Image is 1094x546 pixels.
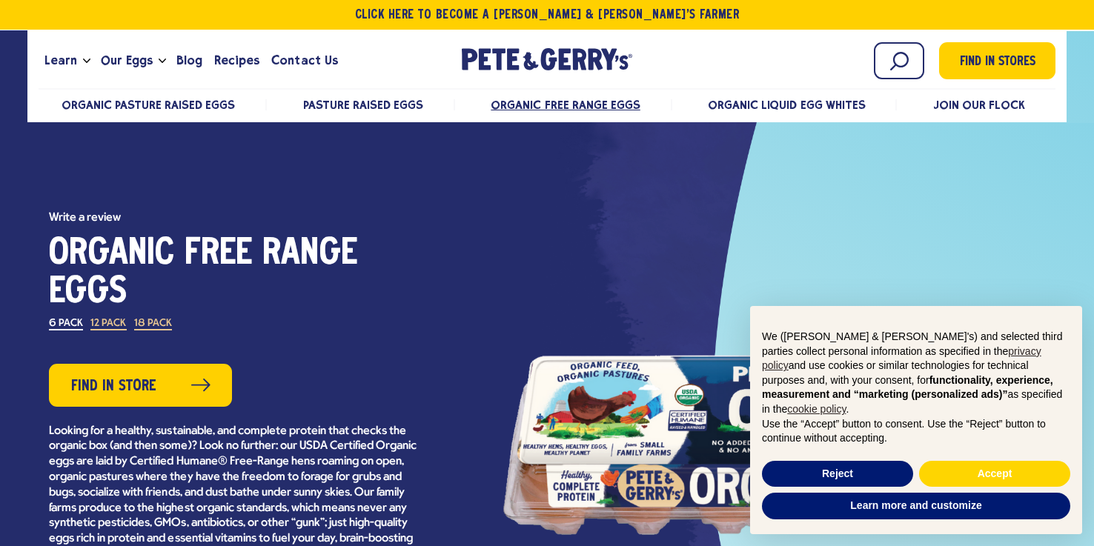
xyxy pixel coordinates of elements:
button: Open the dropdown menu for Learn [83,59,90,64]
nav: desktop product menu [39,88,1055,120]
a: Contact Us [265,41,343,81]
button: Write a Review (opens pop-up) [49,212,121,224]
p: We ([PERSON_NAME] & [PERSON_NAME]'s) and selected third parties collect personal information as s... [762,330,1070,417]
a: Blog [170,41,208,81]
a: Our Eggs [95,41,159,81]
p: Use the “Accept” button to consent. Use the “Reject” button to continue without accepting. [762,417,1070,446]
button: Open the dropdown menu for Our Eggs [159,59,166,64]
a: Pasture Raised Eggs [303,98,423,112]
button: Reject [762,461,913,487]
input: Search [874,42,924,79]
a: Find in Stores [939,42,1055,79]
span: Our Eggs [101,51,153,70]
a: Learn [39,41,83,81]
span: Recipes [214,51,259,70]
button: Accept [919,461,1070,487]
span: Learn [44,51,77,70]
span: Find in Store [71,375,156,398]
span: Find in Stores [960,53,1035,73]
label: 6 Pack [49,319,83,330]
a: Find in Store [49,364,232,407]
a: 4.7 out of 5 stars. Read reviews for average rating value is 4.7 of 5. Read 2336 Reviews Same pag... [49,212,420,224]
a: Organic Free Range Eggs [491,98,640,112]
span: Blog [176,51,202,70]
a: Join Our Flock [933,98,1025,112]
a: Recipes [208,41,265,81]
button: Learn more and customize [762,493,1070,519]
a: Organic Pasture Raised Eggs [62,98,236,112]
label: 18 Pack [134,319,172,330]
a: Organic Liquid Egg Whites [708,98,866,112]
span: Contact Us [271,51,337,70]
label: 12 Pack [90,319,126,330]
h1: Organic Free Range Eggs [49,235,420,312]
a: cookie policy [787,403,846,415]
